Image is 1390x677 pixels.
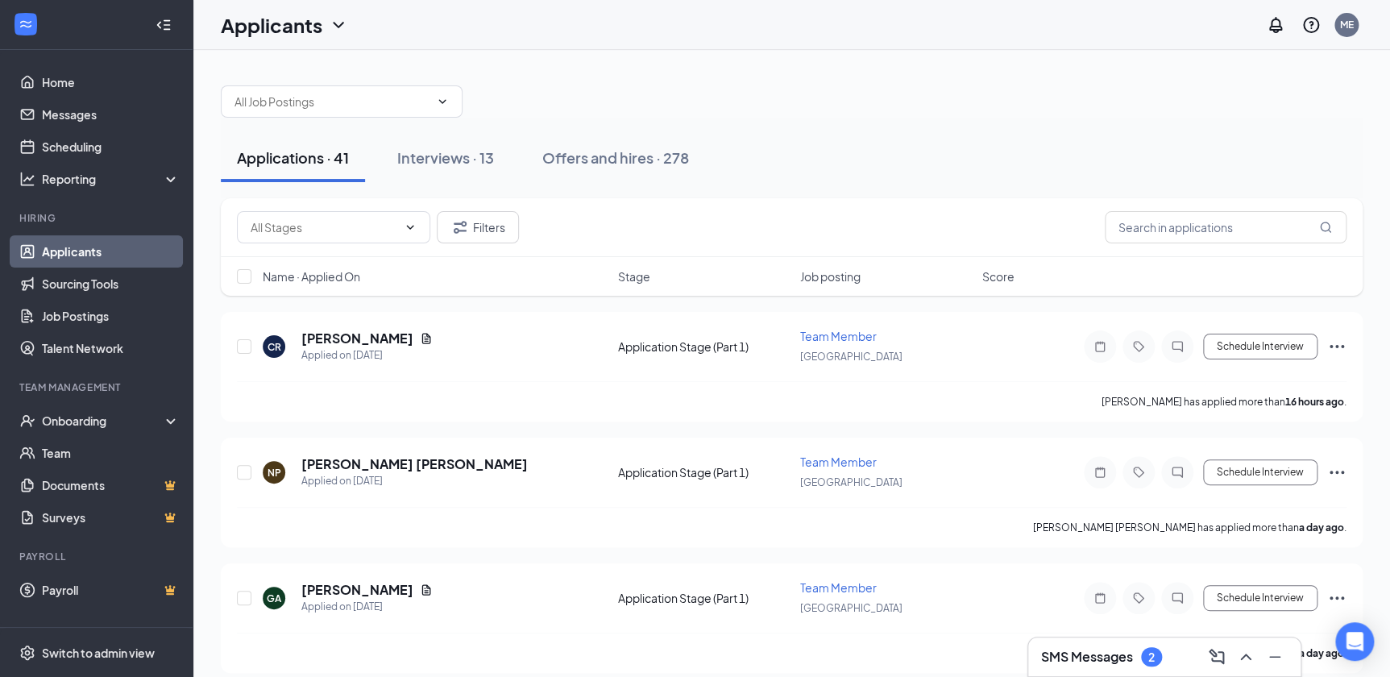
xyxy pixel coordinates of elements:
[19,171,35,187] svg: Analysis
[19,645,35,661] svg: Settings
[1203,585,1317,611] button: Schedule Interview
[800,580,877,595] span: Team Member
[301,599,433,615] div: Applied on [DATE]
[420,584,433,596] svg: Document
[1204,644,1230,670] button: ComposeMessage
[42,574,180,606] a: PayrollCrown
[800,351,902,363] span: [GEOGRAPHIC_DATA]
[1335,622,1374,661] div: Open Intercom Messenger
[450,218,470,237] svg: Filter
[19,211,176,225] div: Hiring
[263,268,360,285] span: Name · Applied On
[436,95,449,108] svg: ChevronDown
[156,17,172,33] svg: Collapse
[234,93,429,110] input: All Job Postings
[1129,592,1148,604] svg: Tag
[268,340,281,354] div: CR
[1168,340,1187,353] svg: ChatInactive
[1285,396,1344,408] b: 16 hours ago
[19,380,176,394] div: Team Management
[237,147,349,168] div: Applications · 41
[18,16,34,32] svg: WorkstreamLogo
[42,413,166,429] div: Onboarding
[800,476,902,488] span: [GEOGRAPHIC_DATA]
[1102,395,1346,409] p: [PERSON_NAME] has applied more than .
[404,221,417,234] svg: ChevronDown
[1168,466,1187,479] svg: ChatInactive
[268,466,281,480] div: NP
[42,131,180,163] a: Scheduling
[251,218,397,236] input: All Stages
[1327,337,1346,356] svg: Ellipses
[1168,592,1187,604] svg: ChatInactive
[618,338,790,355] div: Application Stage (Part 1)
[1340,18,1354,31] div: ME
[1236,647,1255,667] svg: ChevronUp
[329,15,348,35] svg: ChevronDown
[301,330,413,347] h5: [PERSON_NAME]
[800,329,877,343] span: Team Member
[19,550,176,563] div: Payroll
[42,66,180,98] a: Home
[42,300,180,332] a: Job Postings
[301,473,528,489] div: Applied on [DATE]
[1090,340,1110,353] svg: Note
[42,501,180,534] a: SurveysCrown
[267,592,281,605] div: GA
[301,455,528,473] h5: [PERSON_NAME] [PERSON_NAME]
[42,171,180,187] div: Reporting
[42,268,180,300] a: Sourcing Tools
[1299,521,1344,534] b: a day ago
[618,590,790,606] div: Application Stage (Part 1)
[1129,340,1148,353] svg: Tag
[1129,466,1148,479] svg: Tag
[800,455,877,469] span: Team Member
[1090,466,1110,479] svg: Note
[437,211,519,243] button: Filter Filters
[42,469,180,501] a: DocumentsCrown
[1266,15,1285,35] svg: Notifications
[301,347,433,363] div: Applied on [DATE]
[1041,648,1133,666] h3: SMS Messages
[1301,15,1321,35] svg: QuestionInfo
[1319,221,1332,234] svg: MagnifyingGlass
[1327,588,1346,608] svg: Ellipses
[800,268,861,285] span: Job posting
[1203,334,1317,359] button: Schedule Interview
[42,235,180,268] a: Applicants
[42,332,180,364] a: Talent Network
[1265,647,1284,667] svg: Minimize
[397,147,494,168] div: Interviews · 13
[1105,211,1346,243] input: Search in applications
[1233,644,1259,670] button: ChevronUp
[301,581,413,599] h5: [PERSON_NAME]
[1033,521,1346,534] p: [PERSON_NAME] [PERSON_NAME] has applied more than .
[42,98,180,131] a: Messages
[1090,592,1110,604] svg: Note
[1148,650,1155,664] div: 2
[618,268,650,285] span: Stage
[42,437,180,469] a: Team
[42,645,155,661] div: Switch to admin view
[1203,459,1317,485] button: Schedule Interview
[19,413,35,429] svg: UserCheck
[800,602,902,614] span: [GEOGRAPHIC_DATA]
[221,11,322,39] h1: Applicants
[1299,647,1344,659] b: a day ago
[1262,644,1288,670] button: Minimize
[420,332,433,345] svg: Document
[982,268,1014,285] span: Score
[542,147,689,168] div: Offers and hires · 278
[1207,647,1226,667] svg: ComposeMessage
[1327,463,1346,482] svg: Ellipses
[618,464,790,480] div: Application Stage (Part 1)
